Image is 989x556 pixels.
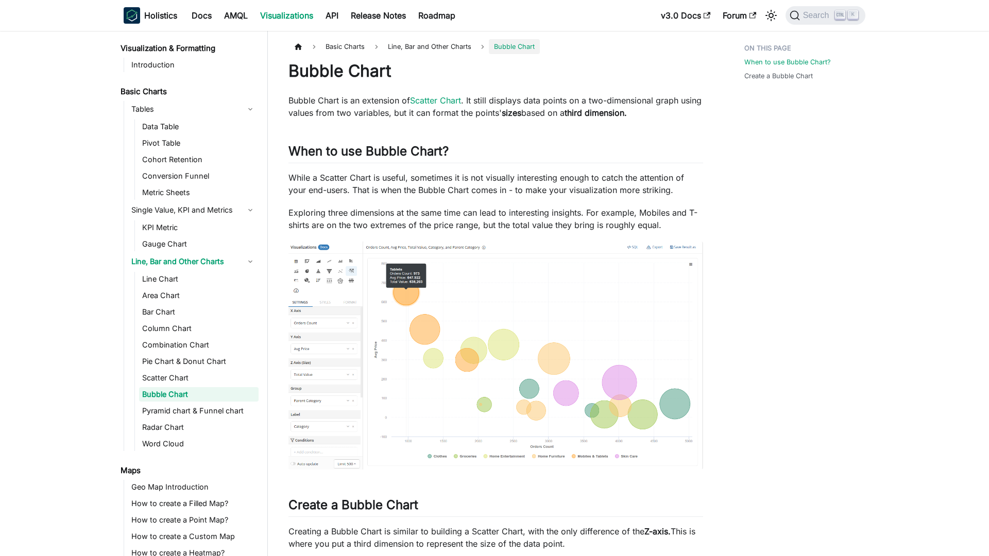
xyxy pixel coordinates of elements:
a: Pyramid chart & Funnel chart [139,404,259,418]
span: Search [800,11,835,20]
span: Bubble Chart [489,39,540,54]
a: Introduction [128,58,259,72]
b: Holistics [144,9,177,22]
a: KPI Metric [139,220,259,235]
span: Line, Bar and Other Charts [383,39,476,54]
a: Line Chart [139,272,259,286]
a: Tables [128,101,259,117]
a: Pie Chart & Donut Chart [139,354,259,369]
a: Visualizations [254,7,319,24]
nav: Breadcrumbs [288,39,703,54]
a: v3.0 Docs [655,7,717,24]
a: Cohort Retention [139,152,259,167]
a: Combination Chart [139,338,259,352]
a: Visualization & Formatting [117,41,259,56]
p: Exploring three dimensions at the same time can lead to interesting insights. For example, Mobile... [288,206,703,231]
a: Area Chart [139,288,259,303]
span: Basic Charts [320,39,370,54]
kbd: K [848,10,858,20]
p: While a Scatter Chart is useful, sometimes it is not visually interesting enough to catch the att... [288,171,703,196]
a: Maps [117,463,259,478]
a: Basic Charts [117,84,259,99]
img: Holistics [124,7,140,24]
a: Scatter Chart [139,371,259,385]
a: Gauge Chart [139,237,259,251]
a: Word Cloud [139,437,259,451]
a: Bar Chart [139,305,259,319]
a: Bubble Chart [139,387,259,402]
strong: sizes [502,108,521,118]
h1: Bubble Chart [288,61,703,81]
a: Column Chart [139,321,259,336]
a: Docs [185,7,218,24]
a: Conversion Funnel [139,169,259,183]
p: Creating a Bubble Chart is similar to building a Scatter Chart, with the only difference of the T... [288,525,703,550]
a: Single Value, KPI and Metrics [128,202,259,218]
a: Home page [288,39,308,54]
a: Line, Bar and Other Charts [128,253,259,270]
a: How to create a Filled Map? [128,496,259,511]
strong: third dimension. [565,108,627,118]
h2: Create a Bubble Chart [288,497,703,517]
a: Metric Sheets [139,185,259,200]
a: When to use Bubble Chart? [744,57,831,67]
a: AMQL [218,7,254,24]
a: Create a Bubble Chart [744,71,813,81]
button: Switch between dark and light mode (currently light mode) [763,7,779,24]
button: Search (Ctrl+K) [786,6,865,25]
a: Geo Map Introduction [128,480,259,494]
strong: Z-axis. [644,526,671,536]
a: Scatter Chart [410,95,461,106]
a: Radar Chart [139,420,259,435]
a: API [319,7,345,24]
a: How to create a Point Map? [128,513,259,527]
a: Pivot Table [139,136,259,150]
nav: Docs sidebar [113,31,268,556]
a: How to create a Custom Map [128,529,259,544]
a: Forum [717,7,762,24]
a: Data Table [139,119,259,134]
a: HolisticsHolistics [124,7,177,24]
a: Roadmap [412,7,462,24]
a: Release Notes [345,7,412,24]
p: Bubble Chart is an extension of . It still displays data points on a two-dimensional graph using ... [288,94,703,119]
h2: When to use Bubble Chart? [288,144,703,163]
